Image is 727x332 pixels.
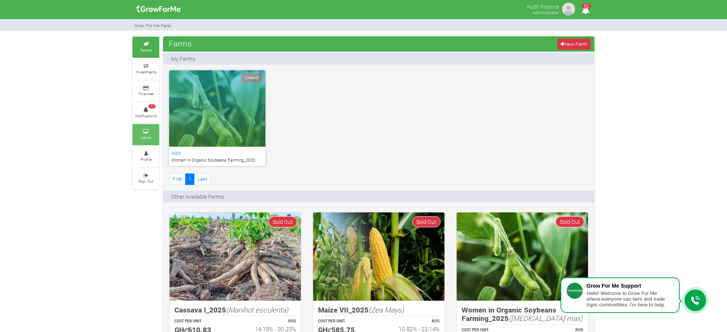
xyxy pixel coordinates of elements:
[557,39,591,50] a: New Farm
[134,23,171,28] small: Grow For Me Panel
[185,173,194,185] a: 1
[578,2,593,19] i: Notifications
[457,212,588,301] img: growforme image
[556,216,584,227] span: Sold Out
[318,319,372,324] p: COST PER UNIT
[313,212,444,301] img: growforme image
[412,216,441,227] span: Sold Out
[132,146,159,167] a: Profile
[138,91,154,96] small: Finances
[386,319,439,324] p: ROS
[135,113,157,118] small: Notifications
[226,305,288,314] i: (Manihot esculenta)
[578,7,593,15] a: 62
[171,157,263,164] p: Women In Organic Soybeans Farming_2025
[241,73,263,83] span: Unpaid
[174,319,228,324] p: COST PER UNIT
[368,305,404,314] i: (Zea Mays)
[132,168,159,189] a: Sign Out
[132,58,159,79] a: Investments
[132,102,159,123] a: 62 Notifications
[140,47,152,53] small: Farms
[169,173,186,185] a: First
[527,2,559,11] p: Audit Finance
[318,306,439,314] h5: Maize VII_2025
[242,319,296,324] p: ROS
[132,37,159,58] a: Farms
[132,81,159,102] a: Finances
[171,55,195,63] p: My Farms
[582,3,591,8] span: 62
[509,313,583,323] i: ([MEDICAL_DATA] max)
[174,306,296,314] h5: Cassava I_2025
[134,2,183,17] img: growforme image
[139,178,153,184] small: Sign Out
[141,157,152,162] small: Profile
[586,283,671,289] div: Grow For Me Support
[132,124,159,145] a: Admin
[141,135,152,140] small: Admin
[149,104,155,109] span: 62
[194,173,210,185] a: Last
[136,69,157,74] small: Investments
[533,10,559,15] small: Administrator
[170,212,301,301] img: growforme image
[171,193,224,201] p: Other Available Farms
[462,306,583,323] h5: Women in Organic Soybeans Farming_2025
[169,70,265,166] a: Unpaid aaa Women In Organic Soybeans Farming_2025
[561,2,576,17] img: growforme image
[268,216,297,227] span: Sold Out
[167,36,194,51] span: Farms
[171,149,263,156] h6: aaa
[169,173,210,185] nav: Page Navigation
[586,290,671,308] div: Hello! Welcome to Grow For Me where everyone can farm and trade Agric commodities. I'm here to help.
